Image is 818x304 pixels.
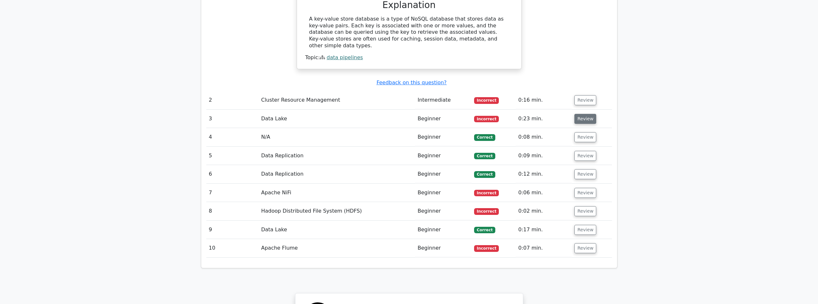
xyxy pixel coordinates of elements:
[516,91,572,109] td: 0:16 min.
[516,184,572,202] td: 0:06 min.
[516,147,572,165] td: 0:09 min.
[415,128,472,146] td: Beginner
[206,184,259,202] td: 7
[415,165,472,183] td: Beginner
[206,110,259,128] td: 3
[258,128,415,146] td: N/A
[206,221,259,239] td: 9
[206,239,259,257] td: 10
[474,116,499,122] span: Incorrect
[206,147,259,165] td: 5
[258,147,415,165] td: Data Replication
[574,206,596,216] button: Review
[574,132,596,142] button: Review
[415,184,472,202] td: Beginner
[574,114,596,124] button: Review
[305,54,513,61] div: Topic:
[474,153,495,159] span: Correct
[474,134,495,141] span: Correct
[327,54,363,60] a: data pipelines
[574,95,596,105] button: Review
[474,190,499,196] span: Incorrect
[415,91,472,109] td: Intermediate
[474,97,499,104] span: Incorrect
[206,128,259,146] td: 4
[258,239,415,257] td: Apache Flume
[574,151,596,161] button: Review
[474,227,495,233] span: Correct
[258,110,415,128] td: Data Lake
[474,171,495,178] span: Correct
[516,128,572,146] td: 0:08 min.
[415,221,472,239] td: Beginner
[574,169,596,179] button: Review
[516,239,572,257] td: 0:07 min.
[376,79,446,86] a: Feedback on this question?
[574,188,596,198] button: Review
[415,147,472,165] td: Beginner
[474,245,499,252] span: Incorrect
[206,165,259,183] td: 6
[574,243,596,253] button: Review
[206,202,259,220] td: 8
[516,221,572,239] td: 0:17 min.
[206,91,259,109] td: 2
[309,16,509,49] div: A key-value store database is a type of NoSQL database that stores data as key-value pairs. Each ...
[415,202,472,220] td: Beginner
[415,239,472,257] td: Beginner
[258,202,415,220] td: Hadoop Distributed File System (HDFS)
[574,225,596,235] button: Review
[258,184,415,202] td: Apache NiFi
[258,221,415,239] td: Data Lake
[415,110,472,128] td: Beginner
[474,208,499,215] span: Incorrect
[258,165,415,183] td: Data Replication
[516,165,572,183] td: 0:12 min.
[258,91,415,109] td: Cluster Resource Management
[516,202,572,220] td: 0:02 min.
[516,110,572,128] td: 0:23 min.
